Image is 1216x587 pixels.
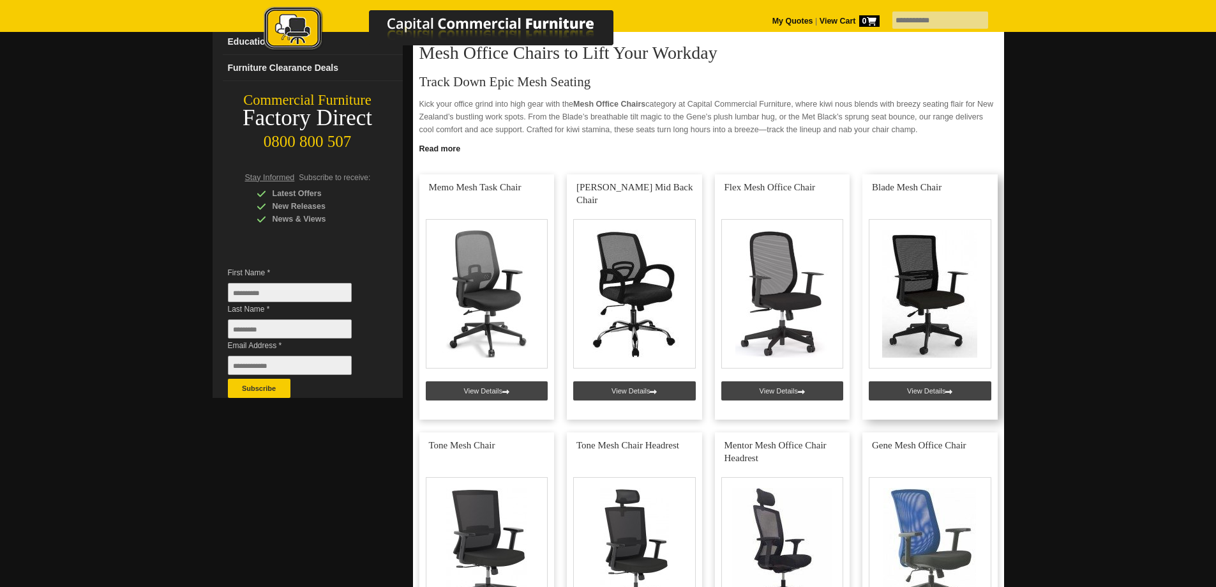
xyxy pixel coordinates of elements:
span: First Name * [228,266,371,279]
span: Subscribe to receive: [299,173,370,182]
a: Furniture Clearance Deals [223,55,403,81]
div: New Releases [257,200,378,213]
span: Stay Informed [245,173,295,182]
h3: Track Down Epic Mesh Seating [419,75,998,88]
p: Kick your office grind into high gear with the category at Capital Commercial Furniture, where ki... [419,98,998,136]
div: Latest Offers [257,187,378,200]
span: Last Name * [228,303,371,316]
div: News & Views [257,213,378,225]
span: 0 [859,15,880,27]
img: Capital Commercial Furniture Logo [229,6,675,53]
a: Education Furnituredropdown [223,29,403,55]
a: Click to read more [413,139,1004,155]
input: Last Name * [228,319,352,339]
strong: Mesh Office Chairs [573,100,645,109]
div: Commercial Furniture [213,91,403,109]
a: View Cart0 [817,17,879,26]
strong: View Cart [820,17,880,26]
div: 0800 800 507 [213,126,403,151]
a: Capital Commercial Furniture Logo [229,6,675,57]
span: Email Address * [228,339,371,352]
h2: Mesh Office Chairs to Lift Your Workday [419,43,998,63]
input: Email Address * [228,356,352,375]
div: Factory Direct [213,109,403,127]
a: My Quotes [772,17,813,26]
input: First Name * [228,283,352,302]
button: Subscribe [228,379,290,398]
